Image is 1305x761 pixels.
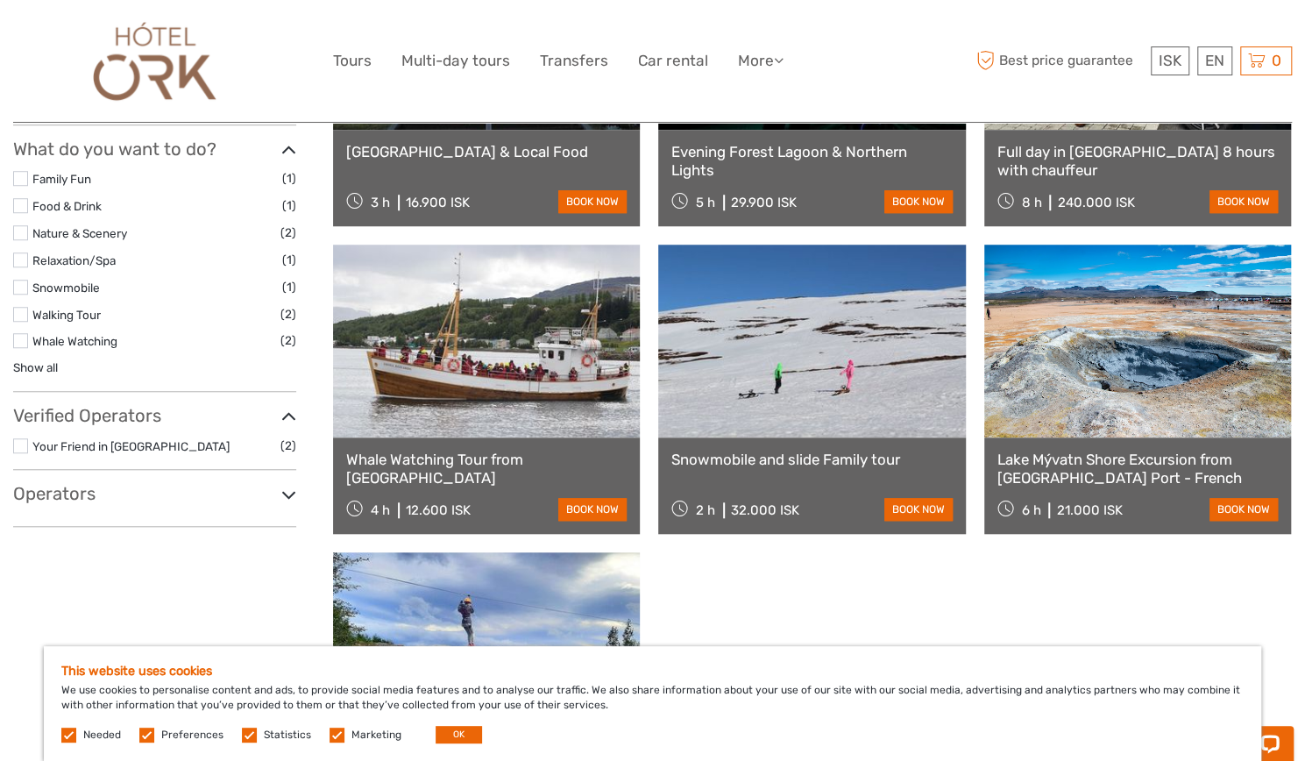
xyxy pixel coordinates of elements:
[696,195,715,210] span: 5 h
[280,436,296,456] span: (2)
[282,196,296,216] span: (1)
[44,646,1261,761] div: We use cookies to personalise content and ads, to provide social media features and to analyse ou...
[540,48,608,74] a: Transfers
[280,304,296,324] span: (2)
[333,48,372,74] a: Tours
[738,48,784,74] a: More
[696,502,715,518] span: 2 h
[32,334,117,348] a: Whale Watching
[731,195,797,210] div: 29.900 ISK
[406,502,471,518] div: 12.600 ISK
[32,172,91,186] a: Family Fun
[558,498,627,521] a: book now
[84,13,225,109] img: Our services
[13,139,296,160] h3: What do you want to do?
[1209,498,1278,521] a: book now
[32,439,230,453] a: Your Friend in [GEOGRAPHIC_DATA]
[61,664,1244,679] h5: This website uses cookies
[731,502,799,518] div: 32.000 ISK
[1269,52,1284,69] span: 0
[202,27,223,48] button: Open LiveChat chat widget
[282,250,296,270] span: (1)
[997,451,1278,487] a: Lake Mývatn Shore Excursion from [GEOGRAPHIC_DATA] Port - French
[972,46,1146,75] span: Best price guarantee
[436,726,482,743] button: OK
[282,277,296,297] span: (1)
[32,226,127,240] a: Nature & Scenery
[671,143,952,179] a: Evening Forest Lagoon & Northern Lights
[406,195,470,210] div: 16.900 ISK
[13,483,296,504] h3: Operators
[1021,195,1041,210] span: 8 h
[280,223,296,243] span: (2)
[351,728,401,743] label: Marketing
[346,143,627,160] a: [GEOGRAPHIC_DATA] & Local Food
[1209,190,1278,213] a: book now
[371,502,390,518] span: 4 h
[884,190,953,213] a: book now
[83,728,121,743] label: Needed
[264,728,311,743] label: Statistics
[346,451,627,487] a: Whale Watching Tour from [GEOGRAPHIC_DATA]
[282,168,296,188] span: (1)
[1021,502,1040,518] span: 6 h
[161,728,223,743] label: Preferences
[280,331,296,351] span: (2)
[32,253,116,267] a: Relaxation/Spa
[32,199,102,213] a: Food & Drink
[1056,502,1122,518] div: 21.000 ISK
[1057,195,1134,210] div: 240.000 ISK
[638,48,708,74] a: Car rental
[32,308,101,322] a: Walking Tour
[884,498,953,521] a: book now
[997,143,1278,179] a: Full day in [GEOGRAPHIC_DATA] 8 hours with chauffeur
[1159,52,1181,69] span: ISK
[13,405,296,426] h3: Verified Operators
[671,451,952,468] a: Snowmobile and slide Family tour
[13,360,58,374] a: Show all
[371,195,390,210] span: 3 h
[401,48,510,74] a: Multi-day tours
[558,190,627,213] a: book now
[25,31,198,45] p: Chat now
[32,281,100,295] a: Snowmobile
[1197,46,1232,75] div: EN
